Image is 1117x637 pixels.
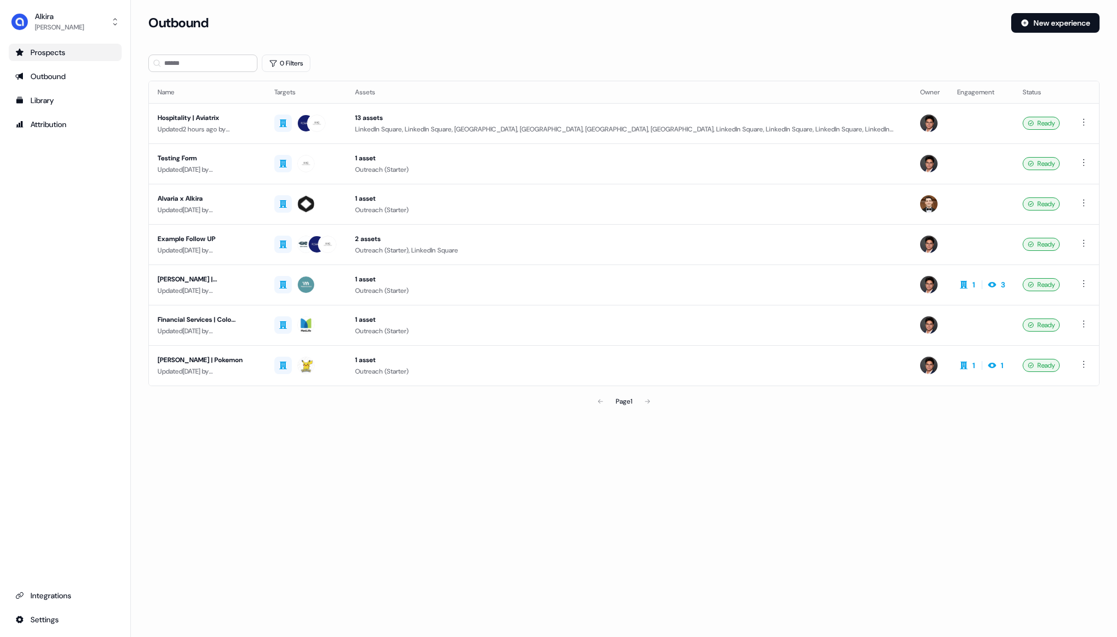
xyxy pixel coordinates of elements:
th: Owner [911,81,948,103]
div: 1 [1001,360,1004,371]
div: Outreach (Starter) [355,285,903,296]
div: Outreach (Starter) [355,205,903,215]
div: Ready [1023,278,1060,291]
div: Updated [DATE] by [PERSON_NAME] [158,205,257,215]
div: Outreach (Starter) [355,164,903,175]
div: Ready [1023,117,1060,130]
div: Integrations [15,590,115,601]
div: Attribution [15,119,115,130]
div: Outreach (Starter) [355,366,903,377]
div: Ready [1023,318,1060,332]
div: [PERSON_NAME] | MasterControl [158,274,257,285]
div: Ready [1023,238,1060,251]
img: Hugh [920,276,938,293]
div: 1 asset [355,314,903,325]
div: Example Follow UP [158,233,257,244]
button: Alkira[PERSON_NAME] [9,9,122,35]
div: Alvaria x Alkira [158,193,257,204]
div: Ready [1023,157,1060,170]
button: 0 Filters [262,55,310,72]
div: Settings [15,614,115,625]
th: Assets [346,81,911,103]
div: Alkira [35,11,84,22]
img: Hugh [920,115,938,132]
img: Hugh [920,316,938,334]
div: Ready [1023,197,1060,211]
div: [PERSON_NAME] | Pokemon [158,354,257,365]
img: Hugh [920,155,938,172]
div: Ready [1023,359,1060,372]
div: Updated [DATE] by [PERSON_NAME] [158,164,257,175]
a: Go to outbound experience [9,68,122,85]
div: Updated [DATE] by [PERSON_NAME] [158,245,257,256]
div: Library [15,95,115,106]
div: Updated [DATE] by [PERSON_NAME] [158,326,257,336]
div: 1 asset [355,354,903,365]
div: Updated [DATE] by [PERSON_NAME] [158,285,257,296]
div: Page 1 [616,396,632,407]
div: 1 [972,360,975,371]
div: 2 assets [355,233,903,244]
img: Carlos [920,195,938,213]
a: Go to templates [9,92,122,109]
img: Hugh [920,236,938,253]
a: Go to integrations [9,587,122,604]
div: 1 asset [355,153,903,164]
th: Status [1014,81,1068,103]
div: [PERSON_NAME] [35,22,84,33]
div: Outreach (Starter) [355,326,903,336]
div: Outreach (Starter), LinkedIn Square [355,245,903,256]
h3: Outbound [148,15,208,31]
th: Engagement [948,81,1014,103]
a: Go to attribution [9,116,122,133]
div: 3 [1001,279,1005,290]
th: Targets [266,81,346,103]
div: Prospects [15,47,115,58]
div: 1 asset [355,274,903,285]
div: Testing Form [158,153,257,164]
div: LinkedIn Square, LinkedIn Square, [GEOGRAPHIC_DATA], [GEOGRAPHIC_DATA], [GEOGRAPHIC_DATA], [GEOGR... [355,124,903,135]
img: Hugh [920,357,938,374]
th: Name [149,81,266,103]
div: Updated [DATE] by [PERSON_NAME] [158,366,257,377]
div: Outbound [15,71,115,82]
div: Financial Services | Colo Takeout [158,314,257,325]
div: 13 assets [355,112,903,123]
div: 1 asset [355,193,903,204]
div: Hospitality | Aviatrix [158,112,257,123]
a: Go to integrations [9,611,122,628]
div: Updated 2 hours ago by [PERSON_NAME] [158,124,257,135]
button: New experience [1011,13,1100,33]
div: 1 [972,279,975,290]
a: Go to prospects [9,44,122,61]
